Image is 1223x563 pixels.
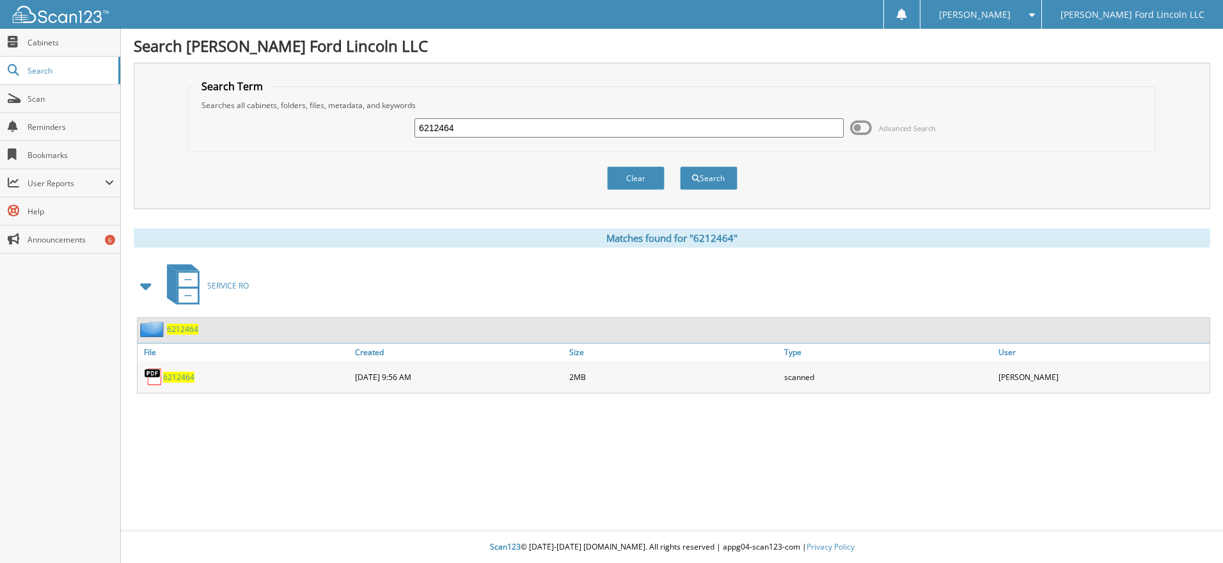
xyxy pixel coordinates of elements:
[607,166,665,190] button: Clear
[28,206,114,217] span: Help
[566,364,780,390] div: 2MB
[140,321,167,337] img: folder2.png
[159,260,249,311] a: SERVICE RO
[807,541,855,552] a: Privacy Policy
[28,178,105,189] span: User Reports
[781,364,995,390] div: scanned
[352,364,566,390] div: [DATE] 9:56 AM
[28,65,112,76] span: Search
[138,344,352,361] a: File
[28,37,114,48] span: Cabinets
[1061,11,1204,19] span: [PERSON_NAME] Ford Lincoln LLC
[13,6,109,23] img: scan123-logo-white.svg
[995,344,1210,361] a: User
[105,235,115,245] div: 6
[207,280,249,291] span: SERVICE RO
[879,123,936,133] span: Advanced Search
[144,367,163,386] img: PDF.png
[28,93,114,104] span: Scan
[121,532,1223,563] div: © [DATE]-[DATE] [DOMAIN_NAME]. All rights reserved | appg04-scan123-com |
[167,324,198,335] a: 6212464
[995,364,1210,390] div: [PERSON_NAME]
[781,344,995,361] a: Type
[490,541,521,552] span: Scan123
[28,122,114,132] span: Reminders
[195,79,269,93] legend: Search Term
[680,166,738,190] button: Search
[134,228,1210,248] div: Matches found for "6212464"
[195,100,1149,111] div: Searches all cabinets, folders, files, metadata, and keywords
[163,372,194,383] a: 6212464
[28,150,114,161] span: Bookmarks
[352,344,566,361] a: Created
[939,11,1011,19] span: [PERSON_NAME]
[134,35,1210,56] h1: Search [PERSON_NAME] Ford Lincoln LLC
[28,234,114,245] span: Announcements
[566,344,780,361] a: Size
